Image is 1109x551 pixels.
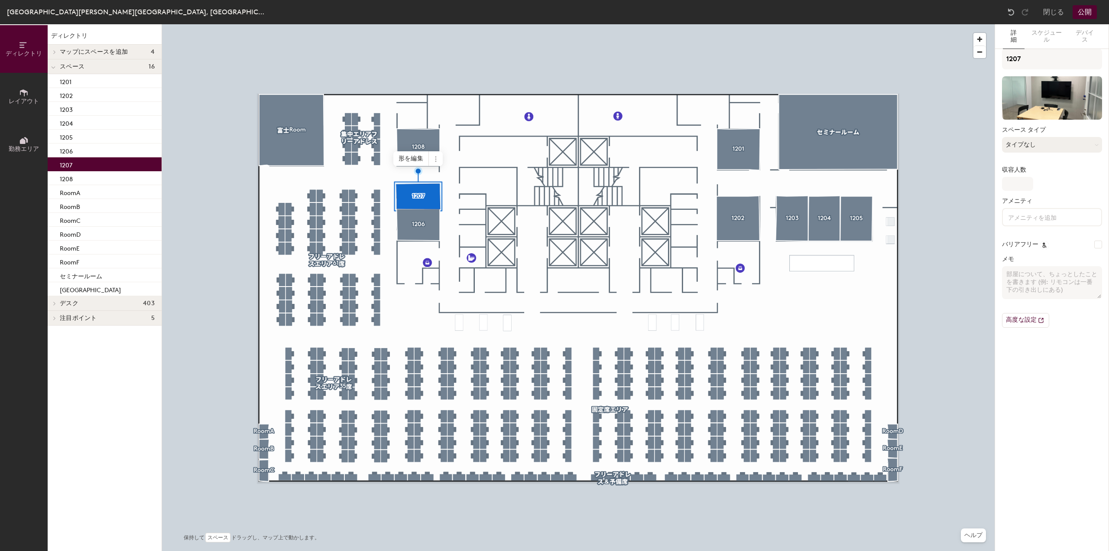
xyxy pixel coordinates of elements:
[60,187,80,197] p: RoomA
[1007,8,1015,16] img: Undo
[961,528,986,542] button: ヘルプ
[60,76,71,86] p: 1201
[9,98,39,105] span: レイアウト
[1043,5,1064,19] button: 閉じる
[1002,241,1038,248] label: バリアフリー
[151,315,155,322] span: 5
[60,173,73,183] p: 1208
[393,151,429,166] span: 形を編集
[60,270,102,280] p: セミナールーム
[1002,76,1102,120] img: The space named 1207
[1068,24,1101,49] button: デバイス
[151,49,155,55] span: 4
[1025,24,1069,49] button: スケジュール
[1073,5,1097,19] button: 公開
[60,63,84,70] span: スペース
[143,300,155,307] span: 403
[1002,313,1049,328] button: 高度な設定
[1006,212,1084,222] input: アメニティを追加
[1002,166,1102,173] label: 収容人数
[60,284,121,294] p: [GEOGRAPHIC_DATA]
[7,7,267,17] div: [GEOGRAPHIC_DATA][PERSON_NAME][GEOGRAPHIC_DATA], [GEOGRAPHIC_DATA]
[1021,8,1029,16] img: Redo
[60,300,78,307] span: デスク
[60,228,81,238] p: RoomD
[6,50,42,57] span: ディレクトリ
[60,49,128,55] span: マップにスペースを追加
[60,117,73,127] p: 1204
[9,145,39,153] span: 勤務エリア
[48,31,162,45] h1: ディレクトリ
[149,63,155,70] span: 16
[60,131,73,141] p: 1205
[1002,127,1102,134] label: スペース タイプ
[60,159,72,169] p: 1207
[1002,137,1102,153] button: タイプなし
[60,104,73,114] p: 1203
[1003,24,1025,49] button: 詳細
[1002,256,1102,263] label: メモ
[60,242,80,252] p: RoomE
[60,201,80,211] p: RoomB
[60,256,79,266] p: RoomF
[60,315,97,322] span: 注目ポイント
[1002,198,1102,205] label: アメニティ
[60,215,81,225] p: RoomC
[60,145,73,155] p: 1206
[60,90,73,100] p: 1202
